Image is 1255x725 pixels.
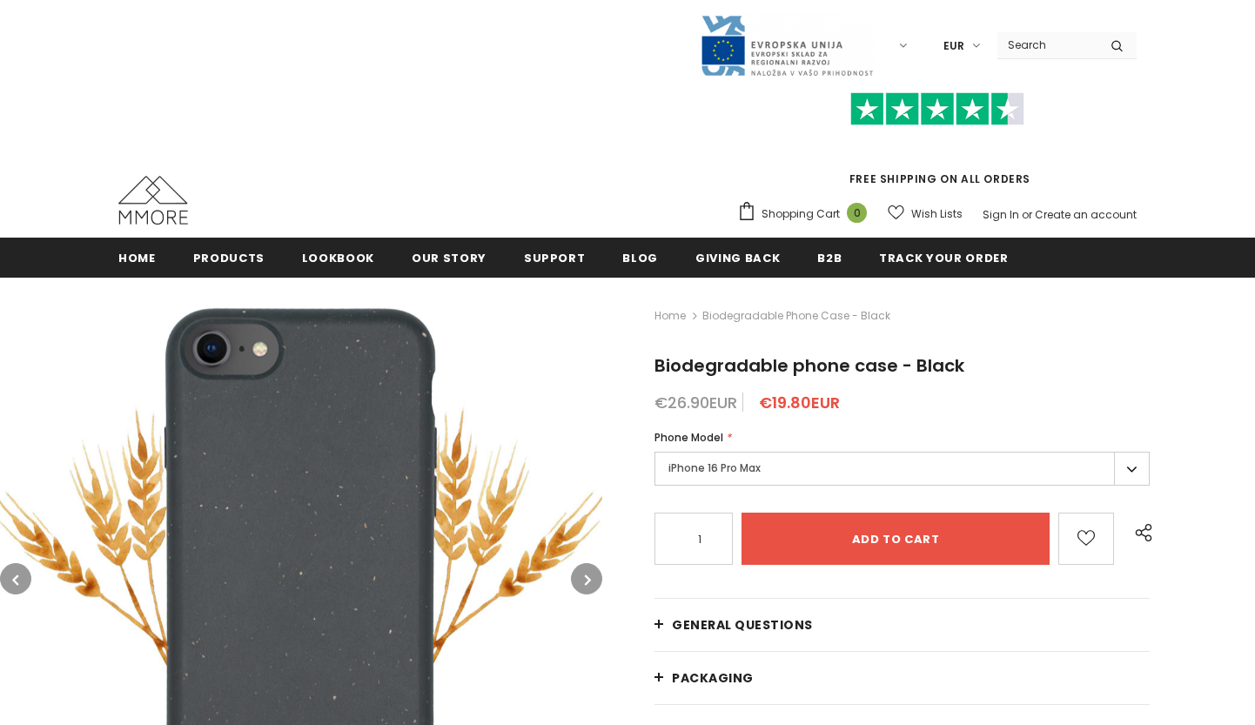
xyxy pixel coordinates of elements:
[654,305,686,326] a: Home
[759,392,840,413] span: €19.80EUR
[654,452,1150,486] label: iPhone 16 Pro Max
[524,238,586,277] a: support
[911,205,963,223] span: Wish Lists
[654,599,1150,651] a: General Questions
[943,37,964,55] span: EUR
[879,250,1008,266] span: Track your order
[672,616,813,634] span: General Questions
[888,198,963,229] a: Wish Lists
[654,430,723,445] span: Phone Model
[1035,207,1137,222] a: Create an account
[654,652,1150,704] a: PACKAGING
[762,205,840,223] span: Shopping Cart
[412,250,487,266] span: Our Story
[850,92,1024,126] img: Trust Pilot Stars
[118,238,156,277] a: Home
[622,238,658,277] a: Blog
[118,250,156,266] span: Home
[700,37,874,52] a: Javni Razpis
[997,32,1097,57] input: Search Site
[737,201,876,227] a: Shopping Cart 0
[654,392,737,413] span: €26.90EUR
[622,250,658,266] span: Blog
[817,250,842,266] span: B2B
[672,669,754,687] span: PACKAGING
[193,250,265,266] span: Products
[700,14,874,77] img: Javni Razpis
[1022,207,1032,222] span: or
[847,203,867,223] span: 0
[524,250,586,266] span: support
[302,250,374,266] span: Lookbook
[412,238,487,277] a: Our Story
[817,238,842,277] a: B2B
[193,238,265,277] a: Products
[702,305,890,326] span: Biodegradable phone case - Black
[118,176,188,225] img: MMORE Cases
[879,238,1008,277] a: Track your order
[302,238,374,277] a: Lookbook
[695,238,780,277] a: Giving back
[737,125,1137,171] iframe: Customer reviews powered by Trustpilot
[695,250,780,266] span: Giving back
[983,207,1019,222] a: Sign In
[737,100,1137,186] span: FREE SHIPPING ON ALL ORDERS
[742,513,1050,565] input: Add to cart
[654,353,964,378] span: Biodegradable phone case - Black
